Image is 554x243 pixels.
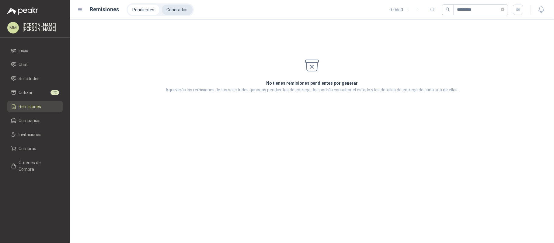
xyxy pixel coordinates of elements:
span: Cotizar [19,89,33,96]
span: Compañías [19,117,41,124]
a: Compañías [7,115,63,126]
a: Compras [7,143,63,154]
a: Invitaciones [7,129,63,140]
a: Chat [7,59,63,70]
h1: Remisiones [90,5,119,14]
p: [PERSON_NAME] [PERSON_NAME] [23,23,63,31]
span: close-circle [501,7,504,12]
a: Remisiones [7,101,63,112]
div: MM [7,22,19,33]
span: Órdenes de Compra [19,159,57,173]
span: 72 [51,90,59,95]
span: Compras [19,145,37,152]
strong: No tienes remisiones pendientes por generar [266,81,358,86]
span: Chat [19,61,28,68]
span: Inicio [19,47,29,54]
span: close-circle [501,8,504,11]
span: Solicitudes [19,75,40,82]
a: Pendientes [128,5,159,15]
img: Logo peakr [7,7,38,15]
a: Generadas [162,5,193,15]
a: Inicio [7,45,63,56]
a: Solicitudes [7,73,63,84]
span: search [446,7,450,12]
a: Cotizar72 [7,87,63,98]
a: Órdenes de Compra [7,157,63,175]
p: Aquí verás las remisiones de tus solicitudes ganadas pendientes de entrega. Así podrás consultar ... [166,86,458,93]
div: 0 - 0 de 0 [389,5,423,15]
span: Invitaciones [19,131,42,138]
span: Remisiones [19,103,41,110]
